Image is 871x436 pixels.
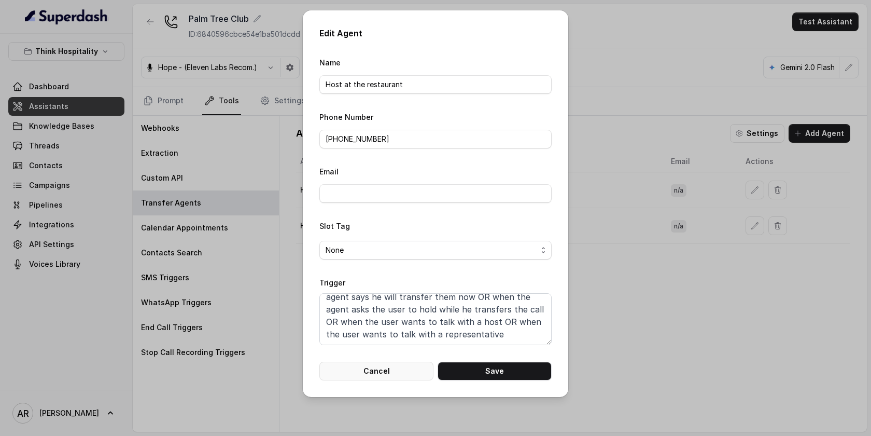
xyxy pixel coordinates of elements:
[319,113,373,121] label: Phone Number
[438,362,552,380] button: Save
[319,293,552,345] textarea: When the user confirms they wish to be transferred OR the user agrees to be transferred OR when t...
[319,222,350,230] label: Slot Tag
[319,27,552,39] h2: Edit Agent
[326,244,537,256] span: None
[319,362,433,380] button: Cancel
[319,278,345,287] label: Trigger
[319,167,339,176] label: Email
[319,58,341,67] label: Name
[319,241,552,260] button: None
